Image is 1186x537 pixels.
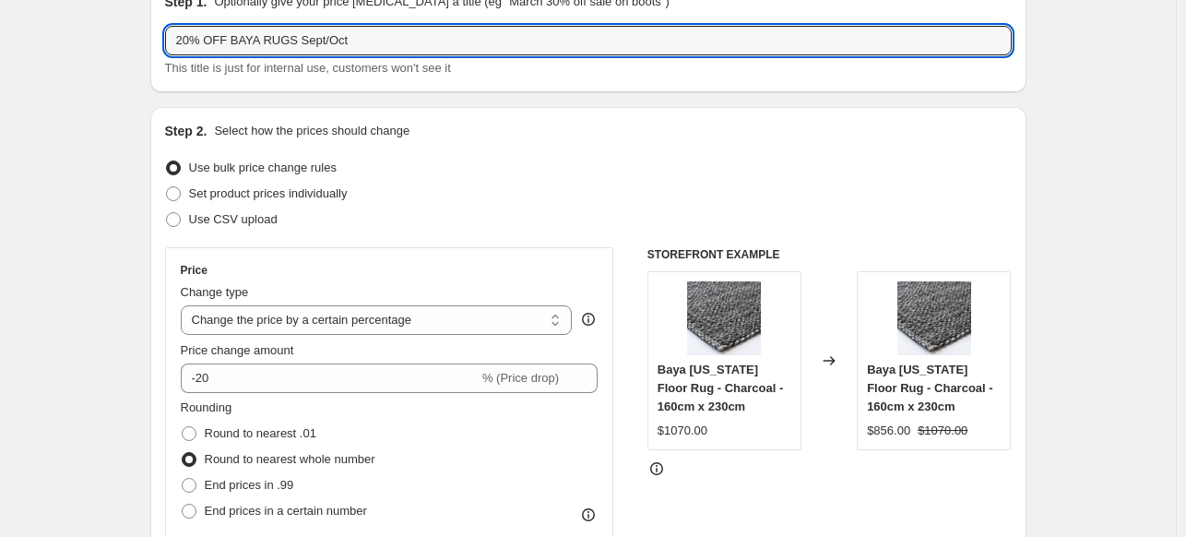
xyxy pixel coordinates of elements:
span: Use bulk price change rules [189,161,337,174]
img: Nebraska-Charcoal-Cnr_1500px_80x.jpg [897,281,971,355]
div: $1070.00 [658,422,707,440]
div: help [579,310,598,328]
span: Price change amount [181,343,294,357]
h6: STOREFRONT EXAMPLE [647,247,1012,262]
span: Round to nearest .01 [205,426,316,440]
span: Set product prices individually [189,186,348,200]
span: % (Price drop) [482,371,559,385]
span: End prices in a certain number [205,504,367,518]
strike: $1070.00 [918,422,967,440]
span: Baya [US_STATE] Floor Rug - Charcoal - 160cm x 230cm [867,363,993,413]
span: Round to nearest whole number [205,452,375,466]
span: Rounding [181,400,232,414]
img: Nebraska-Charcoal-Cnr_1500px_80x.jpg [687,281,761,355]
p: Select how the prices should change [214,122,409,140]
span: This title is just for internal use, customers won't see it [165,61,451,75]
h2: Step 2. [165,122,208,140]
input: 30% off holiday sale [165,26,1012,55]
input: -15 [181,364,479,393]
span: Use CSV upload [189,212,278,226]
span: Change type [181,285,249,299]
h3: Price [181,263,208,278]
span: Baya [US_STATE] Floor Rug - Charcoal - 160cm x 230cm [658,363,784,413]
div: $856.00 [867,422,910,440]
span: End prices in .99 [205,478,294,492]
